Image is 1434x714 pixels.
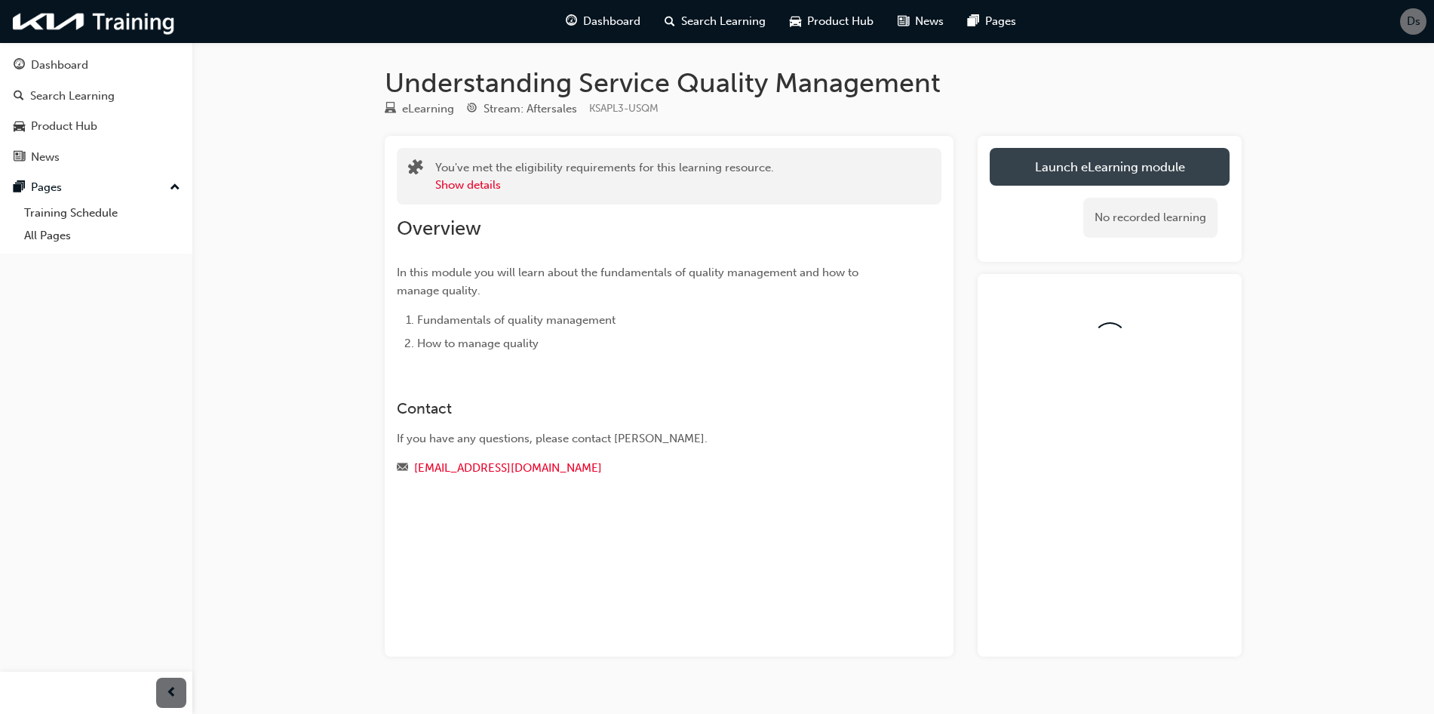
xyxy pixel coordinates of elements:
img: kia-training [8,6,181,37]
span: pages-icon [14,181,25,195]
button: Pages [6,174,186,202]
div: If you have any questions, please contact [PERSON_NAME]. [397,430,887,448]
div: Type [385,100,454,118]
button: Show details [435,177,501,194]
span: How to manage quality [417,337,539,350]
a: news-iconNews [886,6,956,37]
span: Search Learning [681,13,766,30]
button: DashboardSearch LearningProduct HubNews [6,48,186,174]
span: target-icon [466,103,477,116]
span: news-icon [898,12,909,31]
span: Dashboard [583,13,640,30]
span: search-icon [14,90,24,103]
span: prev-icon [166,684,177,703]
span: In this module you will learn about the fundamentals of quality management and how to manage qual... [397,266,861,297]
div: Search Learning [30,88,115,105]
a: All Pages [18,224,186,248]
span: news-icon [14,151,25,165]
span: Overview [397,217,481,240]
div: Product Hub [31,118,97,135]
a: Dashboard [6,51,186,79]
h3: Contact [397,400,887,417]
div: Dashboard [31,57,88,74]
span: Pages [985,13,1016,30]
a: News [6,143,186,171]
span: News [915,13,944,30]
a: car-iconProduct Hub [778,6,886,37]
span: car-icon [790,12,801,31]
a: [EMAIL_ADDRESS][DOMAIN_NAME] [414,461,602,475]
a: guage-iconDashboard [554,6,653,37]
span: Fundamentals of quality management [417,313,616,327]
span: Learning resource code [589,102,659,115]
h1: Understanding Service Quality Management [385,66,1242,100]
span: pages-icon [968,12,979,31]
div: eLearning [402,100,454,118]
div: Email [397,459,887,478]
span: up-icon [170,178,180,198]
a: search-iconSearch Learning [653,6,778,37]
span: email-icon [397,462,408,475]
span: guage-icon [566,12,577,31]
a: Launch eLearning module [990,148,1230,186]
div: You've met the eligibility requirements for this learning resource. [435,159,774,193]
span: learningResourceType_ELEARNING-icon [385,103,396,116]
a: Search Learning [6,82,186,110]
span: puzzle-icon [408,161,423,178]
div: News [31,149,60,166]
a: pages-iconPages [956,6,1028,37]
div: No recorded learning [1083,198,1218,238]
span: Product Hub [807,13,874,30]
div: Stream: Aftersales [484,100,577,118]
a: Product Hub [6,112,186,140]
a: Training Schedule [18,202,186,225]
div: Pages [31,179,62,196]
span: guage-icon [14,59,25,72]
span: Ds [1407,13,1420,30]
button: Ds [1400,8,1426,35]
div: Stream [466,100,577,118]
span: car-icon [14,120,25,134]
span: search-icon [665,12,675,31]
